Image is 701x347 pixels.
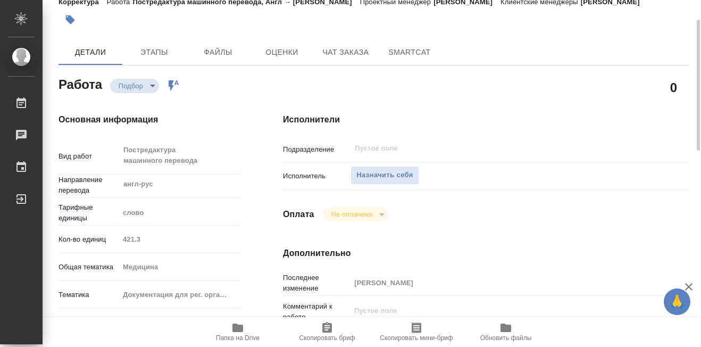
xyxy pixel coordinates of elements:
button: 🙏 [664,288,690,315]
input: Пустое поле [350,275,655,291]
p: Подразделение [283,144,350,155]
span: Скопировать бриф [299,334,355,342]
button: Папка на Drive [193,317,282,347]
span: Этапы [129,46,180,59]
p: Тарифные единицы [59,202,119,224]
p: Направление перевода [59,175,119,196]
button: Добавить тэг [59,8,82,31]
div: Документация для рег. органов [119,286,240,304]
div: слово [119,204,240,222]
div: Подбор [110,79,159,93]
button: Не оплачена [328,210,375,219]
button: Подбор [115,81,146,90]
h2: Работа [59,74,102,93]
p: Комментарий к работе [283,301,350,323]
div: Подбор [323,207,388,221]
div: Медицина [119,258,240,276]
p: Последнее изменение [283,272,350,294]
p: Вид работ [59,151,119,162]
span: Обновить файлы [480,334,532,342]
input: Пустое поле [354,142,630,155]
button: Скопировать мини-бриф [372,317,461,347]
span: SmartCat [384,46,435,59]
span: Назначить себя [356,169,413,181]
span: 🙏 [668,291,686,313]
p: Исполнитель [283,171,350,181]
h4: Основная информация [59,113,240,126]
button: Скопировать бриф [282,317,372,347]
span: Скопировать мини-бриф [380,334,453,342]
span: Папка на Drive [216,334,260,342]
button: Назначить себя [350,166,419,185]
span: Детали [65,46,116,59]
h4: Дополнительно [283,247,689,260]
button: Обновить файлы [461,317,550,347]
p: Тематика [59,290,119,300]
p: Общая тематика [59,262,119,272]
span: Оценки [256,46,307,59]
h4: Оплата [283,208,314,221]
p: Кол-во единиц [59,234,119,245]
span: Чат заказа [320,46,371,59]
h4: Исполнители [283,113,689,126]
span: Файлы [193,46,244,59]
h2: 0 [670,78,677,96]
input: Пустое поле [119,232,240,247]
